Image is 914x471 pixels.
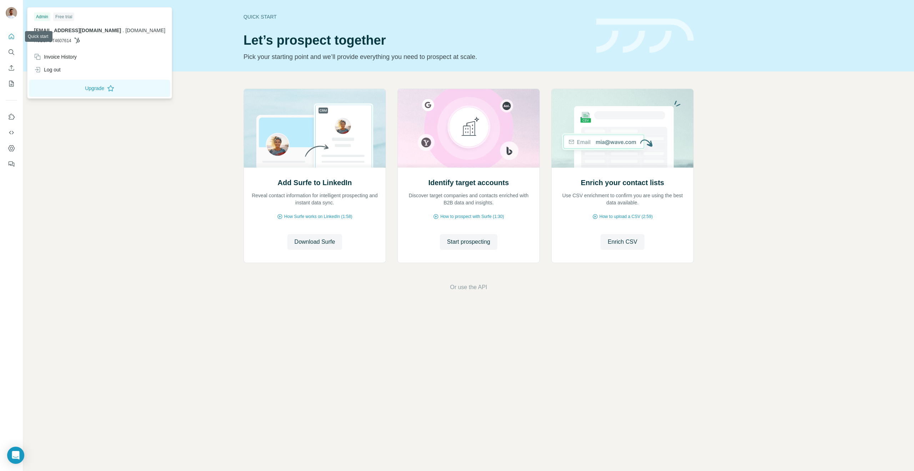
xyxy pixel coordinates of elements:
[6,158,17,170] button: Feedback
[6,30,17,43] button: Quick start
[440,213,504,220] span: How to prospect with Surfe (1:30)
[6,7,17,19] img: Avatar
[34,13,50,21] div: Admin
[34,38,71,44] span: HUBSPOT4607614
[559,192,686,206] p: Use CSV enrichment to confirm you are using the best data available.
[295,238,335,246] span: Download Surfe
[601,234,644,250] button: Enrich CSV
[243,13,588,20] div: Quick start
[551,89,694,168] img: Enrich your contact lists
[608,238,637,246] span: Enrich CSV
[287,234,342,250] button: Download Surfe
[405,192,532,206] p: Discover target companies and contacts enriched with B2B data and insights.
[53,13,74,21] div: Free trial
[581,178,664,188] h2: Enrich your contact lists
[243,89,386,168] img: Add Surfe to LinkedIn
[6,110,17,123] button: Use Surfe on LinkedIn
[34,53,77,60] div: Invoice History
[596,19,694,53] img: banner
[6,46,17,59] button: Search
[7,447,24,464] div: Open Intercom Messenger
[278,178,352,188] h2: Add Surfe to LinkedIn
[450,283,487,292] button: Or use the API
[243,52,588,62] p: Pick your starting point and we’ll provide everything you need to prospect at scale.
[29,80,170,97] button: Upgrade
[125,28,165,33] span: [DOMAIN_NAME]
[34,66,61,73] div: Log out
[440,234,497,250] button: Start prospecting
[428,178,509,188] h2: Identify target accounts
[122,28,124,33] span: .
[251,192,378,206] p: Reveal contact information for intelligent prospecting and instant data sync.
[34,28,121,33] span: [EMAIL_ADDRESS][DOMAIN_NAME]
[6,61,17,74] button: Enrich CSV
[599,213,653,220] span: How to upload a CSV (2:59)
[447,238,490,246] span: Start prospecting
[6,142,17,155] button: Dashboard
[6,126,17,139] button: Use Surfe API
[6,77,17,90] button: My lists
[243,33,588,48] h1: Let’s prospect together
[397,89,540,168] img: Identify target accounts
[284,213,352,220] span: How Surfe works on LinkedIn (1:58)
